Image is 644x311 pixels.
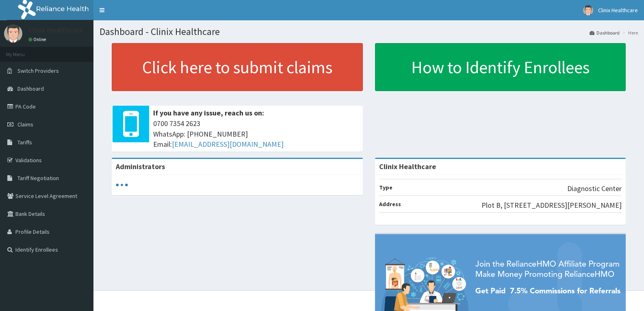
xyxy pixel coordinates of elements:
[116,162,165,171] b: Administrators
[17,85,44,92] span: Dashboard
[379,162,436,171] strong: Clinix Healthcare
[17,121,33,128] span: Claims
[17,139,32,146] span: Tariffs
[17,174,59,182] span: Tariff Negotiation
[379,184,392,191] b: Type
[100,26,638,37] h1: Dashboard - Clinix Healthcare
[116,179,128,191] svg: audio-loading
[28,26,83,34] p: Clinix Healthcare
[481,200,622,211] p: Plot B, [STREET_ADDRESS][PERSON_NAME]
[112,43,363,91] a: Click here to submit claims
[28,37,48,42] a: Online
[17,67,59,74] span: Switch Providers
[583,5,593,15] img: User Image
[590,29,620,36] a: Dashboard
[153,108,264,117] b: If you have any issue, reach us on:
[379,200,401,208] b: Address
[620,29,638,36] li: Here
[172,139,284,149] a: [EMAIL_ADDRESS][DOMAIN_NAME]
[598,7,638,14] span: Clinix Healthcare
[567,183,622,194] p: Diagnostic Center
[375,43,626,91] a: How to Identify Enrollees
[153,118,359,150] span: 0700 7354 2623 WhatsApp: [PHONE_NUMBER] Email:
[4,24,22,43] img: User Image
